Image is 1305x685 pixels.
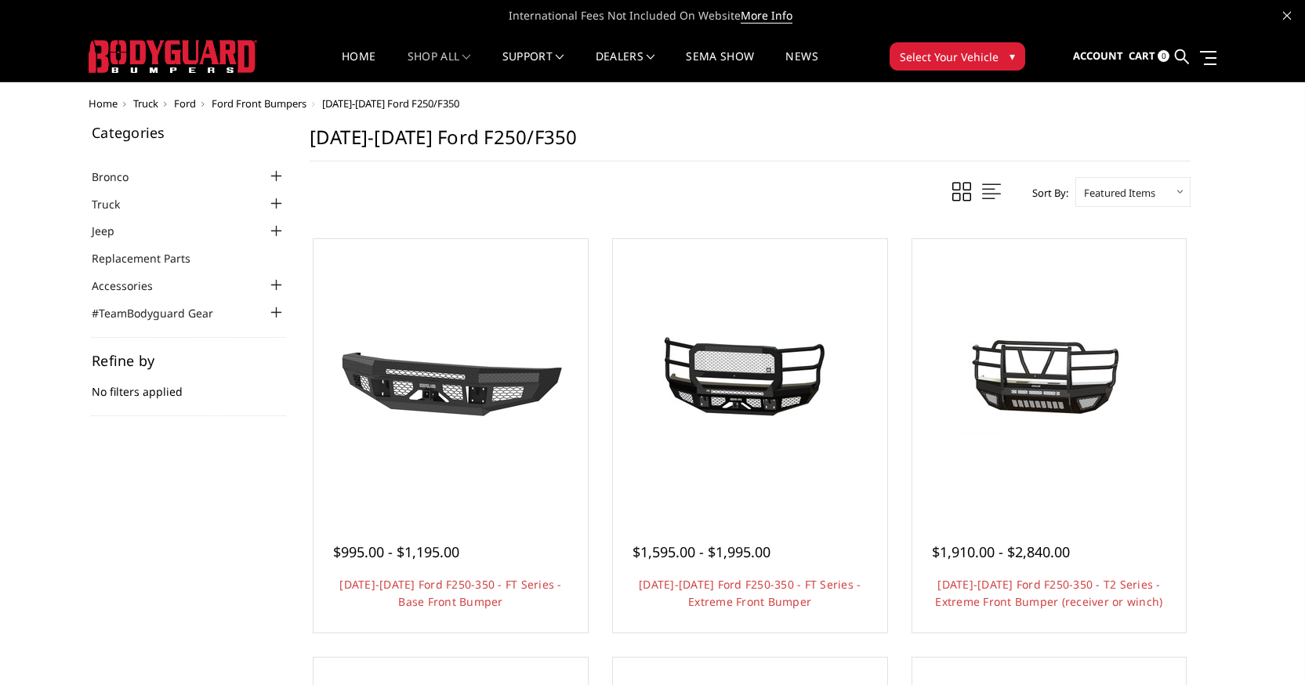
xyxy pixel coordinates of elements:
a: Truck [133,96,158,111]
span: $1,910.00 - $2,840.00 [932,542,1070,561]
h1: [DATE]-[DATE] Ford F250/F350 [310,125,1191,161]
a: [DATE]-[DATE] Ford F250-350 - T2 Series - Extreme Front Bumper (receiver or winch) [935,577,1162,609]
span: 0 [1158,50,1169,62]
a: 2017-2022 Ford F250-350 - T2 Series - Extreme Front Bumper (receiver or winch) 2017-2022 Ford F25... [916,243,1183,509]
span: $995.00 - $1,195.00 [333,542,459,561]
a: Home [89,96,118,111]
span: $1,595.00 - $1,995.00 [633,542,770,561]
a: shop all [408,51,471,82]
a: 2017-2022 Ford F250-350 - FT Series - Extreme Front Bumper 2017-2022 Ford F250-350 - FT Series - ... [617,243,883,509]
a: Bronco [92,169,148,185]
span: Select Your Vehicle [900,49,999,65]
div: No filters applied [92,353,286,416]
img: 2017-2022 Ford F250-350 - FT Series - Base Front Bumper [325,306,576,447]
span: Cart [1129,49,1155,63]
a: Account [1073,35,1123,78]
a: News [785,51,817,82]
a: #TeamBodyguard Gear [92,305,233,321]
a: [DATE]-[DATE] Ford F250-350 - FT Series - Base Front Bumper [339,577,561,609]
a: Jeep [92,223,134,239]
label: Sort By: [1024,181,1068,205]
h5: Refine by [92,353,286,368]
a: Ford Front Bumpers [212,96,306,111]
a: Ford [174,96,196,111]
button: Select Your Vehicle [890,42,1025,71]
span: [DATE]-[DATE] Ford F250/F350 [322,96,459,111]
a: 2017-2022 Ford F250-350 - FT Series - Base Front Bumper [317,243,584,509]
a: Truck [92,196,140,212]
span: Account [1073,49,1123,63]
img: BODYGUARD BUMPERS [89,40,257,73]
a: Accessories [92,277,172,294]
a: [DATE]-[DATE] Ford F250-350 - FT Series - Extreme Front Bumper [639,577,861,609]
h5: Categories [92,125,286,140]
a: More Info [741,8,792,24]
a: Dealers [596,51,655,82]
a: Support [502,51,564,82]
a: Cart 0 [1129,35,1169,78]
a: SEMA Show [686,51,754,82]
a: Home [342,51,375,82]
span: ▾ [1010,48,1015,64]
a: Replacement Parts [92,250,210,266]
